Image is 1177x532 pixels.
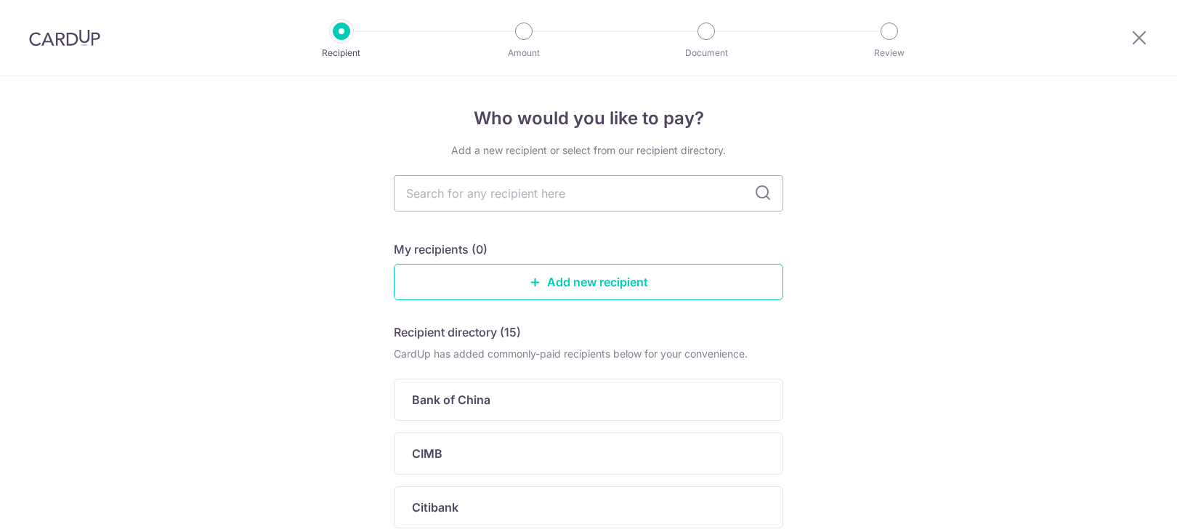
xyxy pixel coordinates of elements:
p: Citibank [412,499,458,516]
p: Review [836,46,943,60]
p: CIMB [412,445,442,462]
p: Recipient [288,46,395,60]
p: Bank of China [412,391,490,408]
h4: Who would you like to pay? [394,105,783,132]
h5: Recipient directory (15) [394,323,521,341]
a: Add new recipient [394,264,783,300]
iframe: Opens a widget where you can find more information [1083,488,1162,525]
img: CardUp [29,29,100,47]
div: CardUp has added commonly-paid recipients below for your convenience. [394,347,783,361]
p: Amount [470,46,578,60]
input: Search for any recipient here [394,175,783,211]
h5: My recipients (0) [394,241,488,258]
p: Document [652,46,760,60]
div: Add a new recipient or select from our recipient directory. [394,143,783,158]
